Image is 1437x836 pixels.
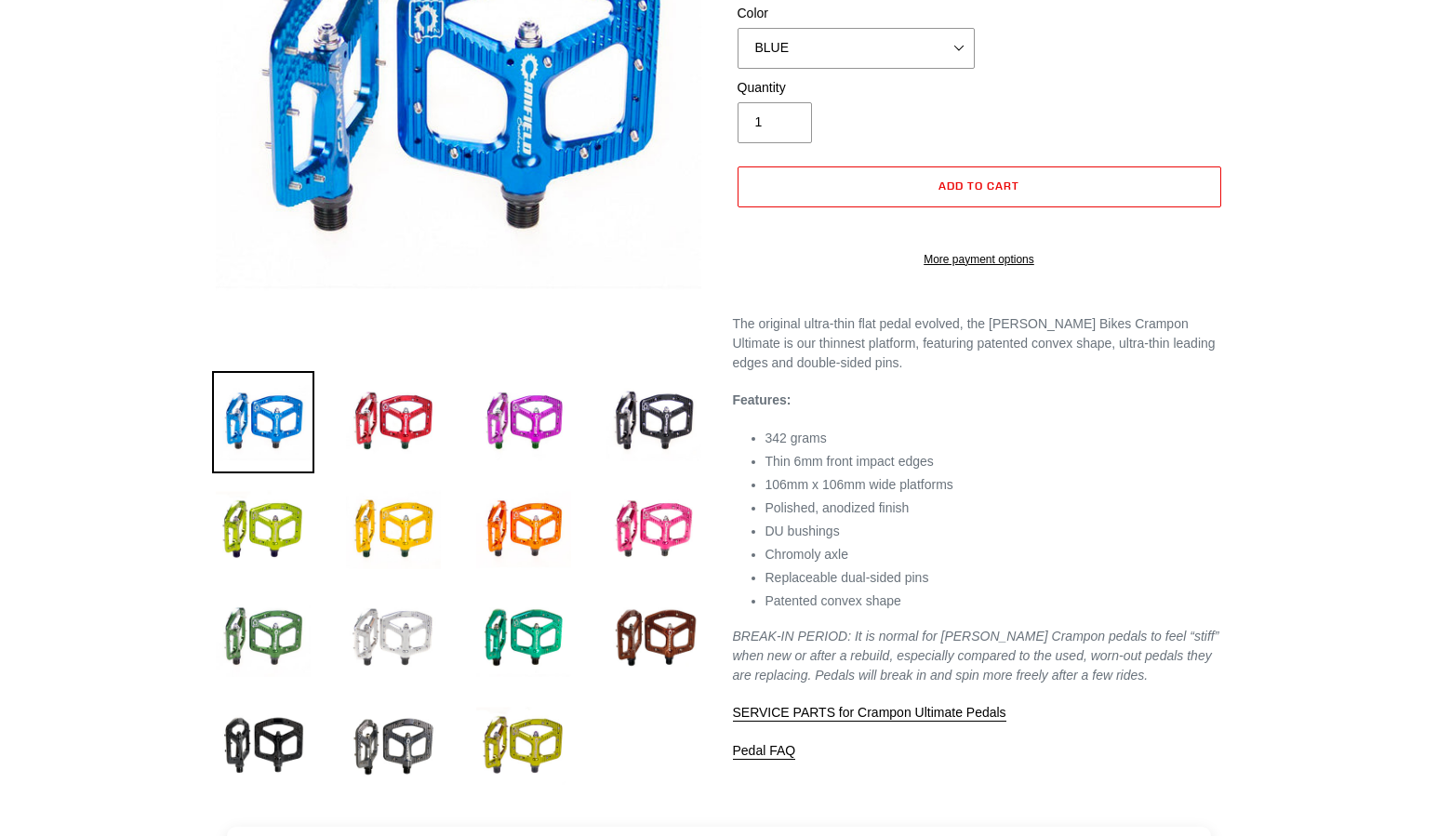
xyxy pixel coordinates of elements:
[472,695,575,797] img: Load image into Gallery viewer, Crampon Ultimate Pedals
[765,452,1226,471] li: Thin 6mm front impact edges
[212,695,314,797] img: Load image into Gallery viewer, Crampon Ultimate Pedals
[765,522,1226,541] li: DU bushings
[765,429,1226,448] li: 342 grams
[472,587,575,689] img: Load image into Gallery viewer, Crampon Ultimate Pedals
[472,371,575,473] img: Load image into Gallery viewer, Crampon Ultimate Pedals
[765,593,901,608] span: Patented convex shape
[765,545,1226,564] li: Chromoly axle
[765,475,1226,495] li: 106mm x 106mm wide platforms
[603,371,705,473] img: Load image into Gallery viewer, Crampon Ultimate Pedals
[212,371,314,473] img: Load image into Gallery viewer, Crampon Ultimate Pedals
[738,251,1221,268] a: More payment options
[342,479,445,581] img: Load image into Gallery viewer, Crampon Ultimate Pedals
[733,392,792,407] strong: Features:
[738,4,975,23] label: Color
[738,78,975,98] label: Quantity
[938,179,1019,192] span: Add to cart
[733,629,1219,683] em: BREAK-IN PERIOD: It is normal for [PERSON_NAME] Crampon pedals to feel “stiff” when new or after ...
[738,166,1221,207] button: Add to cart
[603,479,705,581] img: Load image into Gallery viewer, Crampon Ultimate Pedals
[342,371,445,473] img: Load image into Gallery viewer, Crampon Ultimate Pedals
[342,695,445,797] img: Load image into Gallery viewer, Crampon Ultimate Pedals
[733,705,1006,720] span: SERVICE PARTS for Crampon Ultimate Pedals
[765,498,1226,518] li: Polished, anodized finish
[733,743,796,760] a: Pedal FAQ
[212,587,314,689] img: Load image into Gallery viewer, Crampon Ultimate Pedals
[603,587,705,689] img: Load image into Gallery viewer, Crampon Ultimate Pedals
[733,705,1006,722] a: SERVICE PARTS for Crampon Ultimate Pedals
[212,479,314,581] img: Load image into Gallery viewer, Crampon Ultimate Pedals
[733,314,1226,373] p: The original ultra-thin flat pedal evolved, the [PERSON_NAME] Bikes Crampon Ultimate is our thinn...
[342,587,445,689] img: Load image into Gallery viewer, Crampon Ultimate Pedals
[765,568,1226,588] li: Replaceable dual-sided pins
[472,479,575,581] img: Load image into Gallery viewer, Crampon Ultimate Pedals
